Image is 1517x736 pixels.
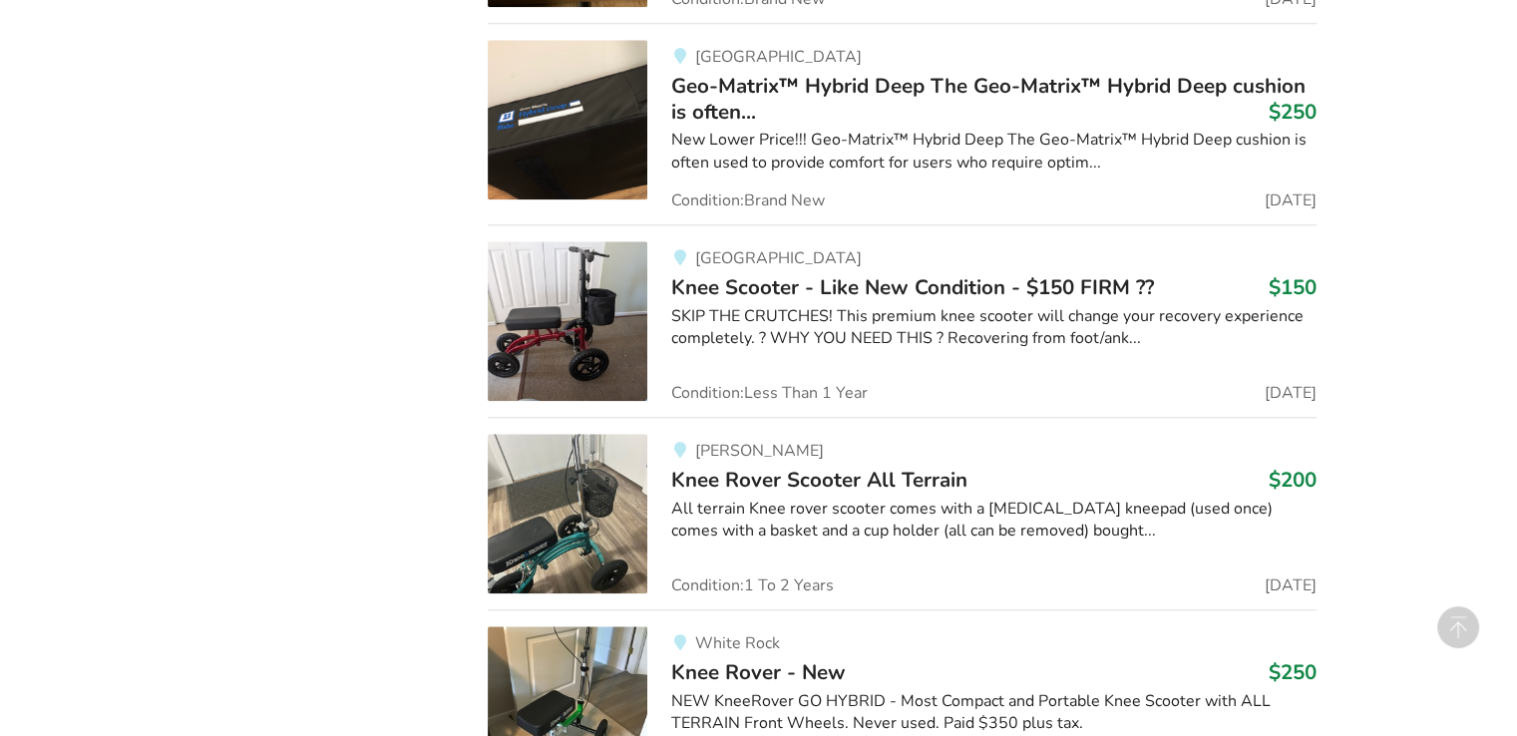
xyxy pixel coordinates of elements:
[671,577,834,593] span: Condition: 1 To 2 Years
[671,129,1317,175] div: New Lower Price!!! Geo-Matrix™ Hybrid Deep The Geo-Matrix™ Hybrid Deep cushion is often used to p...
[488,224,1317,417] a: mobility-knee scooter - like new condition - $150 firm ??[GEOGRAPHIC_DATA]Knee Scooter - Like New...
[1265,192,1317,208] span: [DATE]
[1265,385,1317,401] span: [DATE]
[1269,659,1317,685] h3: $250
[1269,99,1317,125] h3: $250
[1269,274,1317,300] h3: $150
[671,466,967,494] span: Knee Rover Scooter All Terrain
[671,72,1306,126] span: Geo-Matrix™ Hybrid Deep The Geo-Matrix™ Hybrid Deep cushion is often...
[488,417,1317,609] a: mobility-knee rover scooter all terrain[PERSON_NAME]Knee Rover Scooter All Terrain$200All terrain...
[1265,577,1317,593] span: [DATE]
[694,440,823,462] span: [PERSON_NAME]
[694,247,861,269] span: [GEOGRAPHIC_DATA]
[694,632,779,654] span: White Rock
[488,23,1317,225] a: mobility- geo-matrix™ hybrid deep the geo-matrix™ hybrid deep cushion is often used to provide co...
[671,690,1317,736] div: NEW KneeRover GO HYBRID - Most Compact and Portable Knee Scooter with ALL TERRAIN Front Wheels. N...
[488,434,647,593] img: mobility-knee rover scooter all terrain
[671,273,1154,301] span: Knee Scooter - Like New Condition - $150 FIRM ??
[671,498,1317,544] div: All terrain Knee rover scooter comes with a [MEDICAL_DATA] kneepad (used once) comes with a baske...
[671,192,825,208] span: Condition: Brand New
[1269,467,1317,493] h3: $200
[488,241,647,401] img: mobility-knee scooter - like new condition - $150 firm ??
[671,385,868,401] span: Condition: Less Than 1 Year
[671,305,1317,351] div: SKIP THE CRUTCHES! This premium knee scooter will change your recovery experience completely. ? W...
[488,40,647,199] img: mobility- geo-matrix™ hybrid deep the geo-matrix™ hybrid deep cushion is often used to provide co...
[671,658,846,686] span: Knee Rover - New
[694,46,861,68] span: [GEOGRAPHIC_DATA]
